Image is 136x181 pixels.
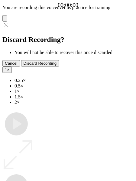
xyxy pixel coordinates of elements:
button: Cancel [2,60,20,67]
button: Discard Recording [21,60,59,67]
li: 1× [15,89,134,94]
li: 1.5× [15,94,134,100]
li: 0.5× [15,83,134,89]
a: 00:00:00 [58,2,78,9]
p: You are recording this voiceover as practice for training [2,5,134,10]
h2: Discard Recording? [2,36,134,44]
li: 0.25× [15,78,134,83]
span: 1 [5,67,7,72]
button: 1× [2,67,12,73]
li: 2× [15,100,134,105]
li: You will not be able to recover this once discarded. [15,50,134,55]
